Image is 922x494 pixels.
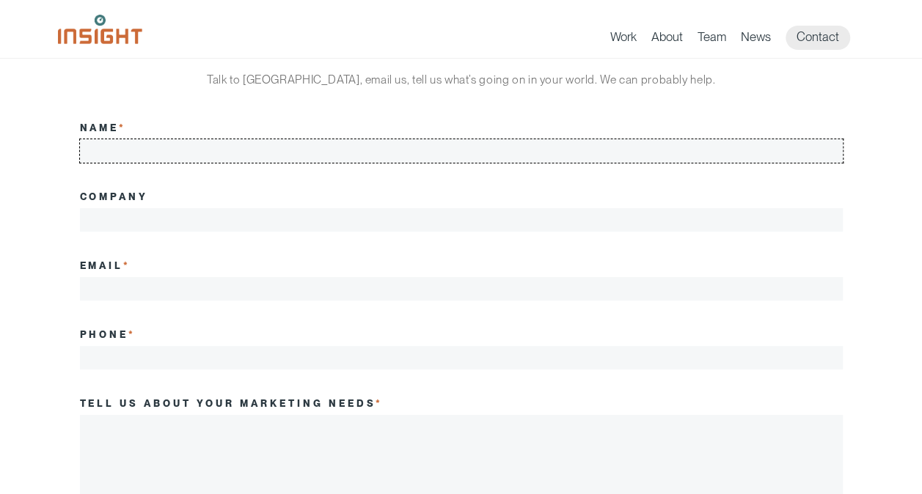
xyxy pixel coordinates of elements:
[741,29,771,50] a: News
[80,397,384,409] label: Tell us about your marketing needs
[610,29,637,50] a: Work
[186,69,736,91] p: Talk to [GEOGRAPHIC_DATA], email us, tell us what’s going on in your world. We can probably help.
[58,15,142,44] img: Insight Marketing Design
[80,122,127,133] label: Name
[651,29,683,50] a: About
[80,328,136,340] label: Phone
[786,26,850,50] a: Contact
[80,191,149,202] label: Company
[610,26,865,50] nav: primary navigation menu
[698,29,726,50] a: Team
[80,259,131,271] label: Email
